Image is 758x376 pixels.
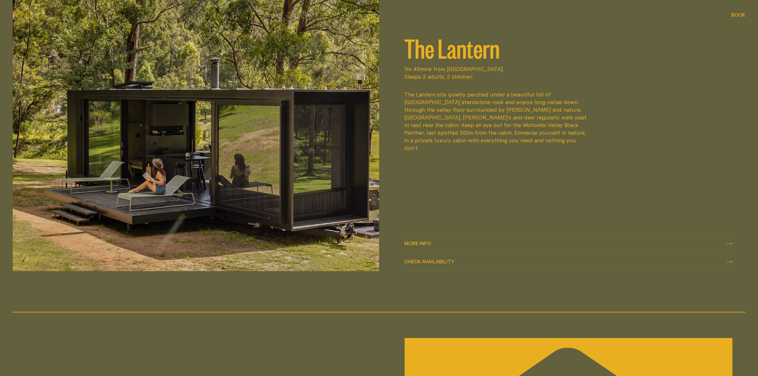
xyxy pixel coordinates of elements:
[405,241,431,246] span: More info
[405,73,733,81] span: Sleeps 2 adults, 2 children
[405,91,588,152] div: The Lantern sits quietly perched under a beautiful hill of [GEOGRAPHIC_DATA] standstone rock and ...
[405,65,733,73] span: 1hr 45mins from [GEOGRAPHIC_DATA]
[405,253,733,271] button: check availability
[13,11,27,19] button: show menu
[13,12,27,17] span: Menu
[731,11,745,19] button: show booking tray
[405,259,455,264] span: Check availability
[405,235,733,253] a: More info
[731,12,745,17] span: Book
[405,35,733,60] h2: The Lantern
